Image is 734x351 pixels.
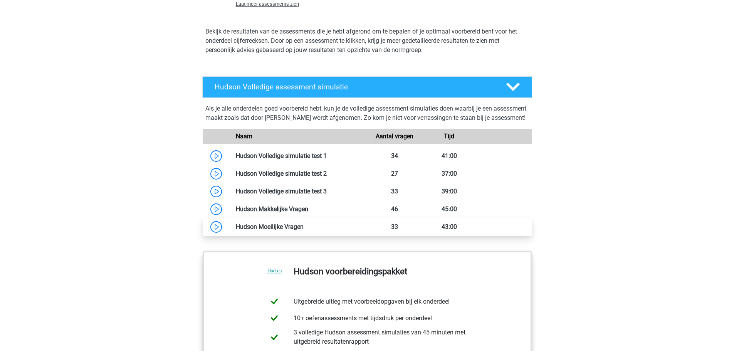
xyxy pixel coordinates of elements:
[215,82,494,91] h4: Hudson Volledige assessment simulatie
[230,169,367,178] div: Hudson Volledige simulatie test 2
[199,76,535,98] a: Hudson Volledige assessment simulatie
[230,151,367,161] div: Hudson Volledige simulatie test 1
[230,132,367,141] div: Naam
[422,132,477,141] div: Tijd
[205,27,529,55] p: Bekijk de resultaten van de assessments die je hebt afgerond om te bepalen of je optimaal voorber...
[367,132,422,141] div: Aantal vragen
[230,205,367,214] div: Hudson Makkelijke Vragen
[230,222,367,232] div: Hudson Moeilijke Vragen
[230,187,367,196] div: Hudson Volledige simulatie test 3
[236,1,299,7] span: Laat meer assessments zien
[205,104,529,126] div: Als je alle onderdelen goed voorbereid hebt, kun je de volledige assessment simulaties doen waarb...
